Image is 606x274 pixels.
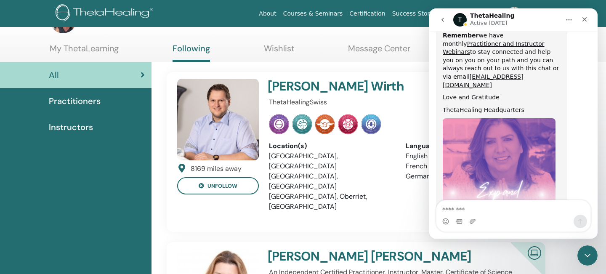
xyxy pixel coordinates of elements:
[264,43,295,60] a: Wishlist
[406,171,530,181] li: German
[49,69,59,81] span: All
[268,249,486,264] h4: [PERSON_NAME] [PERSON_NAME]
[49,95,101,107] span: Practitioners
[50,43,119,60] a: My ThetaLearning
[56,4,156,23] img: logo.png
[406,151,530,161] li: English
[255,6,279,21] a: About
[173,43,210,62] a: Following
[269,97,530,107] p: ThetaHealingSwiss
[269,171,393,192] li: [GEOGRAPHIC_DATA], [GEOGRAPHIC_DATA]
[524,243,545,262] img: Certified Online Instructor
[577,245,598,266] iframe: Intercom live chat
[269,192,393,212] li: [GEOGRAPHIC_DATA], Oberriet, [GEOGRAPHIC_DATA]
[177,79,259,160] img: default.jpg
[268,79,486,94] h4: [PERSON_NAME] Wirth
[269,141,393,151] div: Location(s)
[191,164,242,174] div: 8169 miles away
[269,151,393,171] li: [GEOGRAPHIC_DATA], [GEOGRAPHIC_DATA]
[348,43,410,60] a: Message Center
[508,7,521,20] img: default.jpg
[478,6,501,21] a: Store
[429,8,598,239] iframe: Intercom live chat
[80,12,166,27] h3: My Dashboard
[49,121,93,133] span: Instructors
[406,141,530,151] div: Language(s)
[280,6,346,21] a: Courses & Seminars
[346,6,388,21] a: Certification
[406,161,530,171] li: French
[177,177,259,194] button: unfollow
[441,6,478,21] a: Resources
[389,6,441,21] a: Success Stories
